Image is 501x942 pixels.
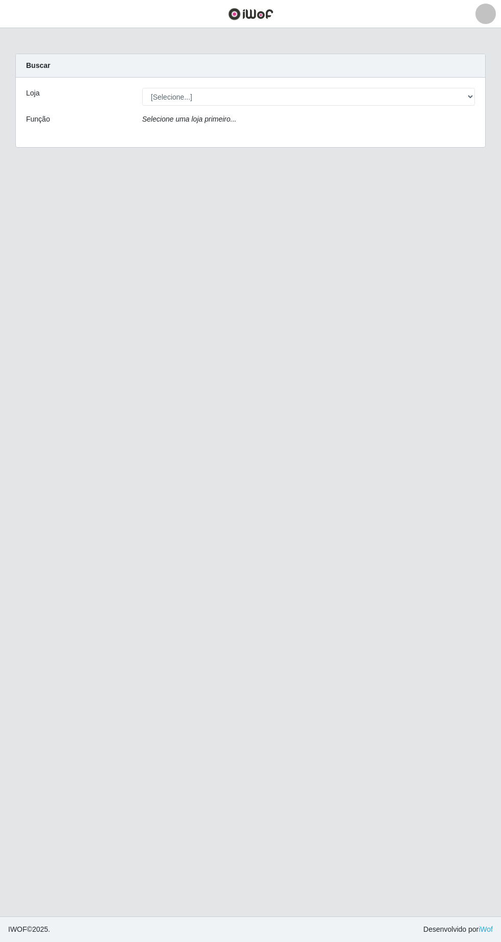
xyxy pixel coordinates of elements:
label: Função [26,114,50,125]
span: Desenvolvido por [423,924,493,935]
span: © 2025 . [8,924,50,935]
span: IWOF [8,925,27,933]
i: Selecione uma loja primeiro... [142,115,236,123]
img: CoreUI Logo [228,8,274,20]
strong: Buscar [26,61,50,69]
a: iWof [479,925,493,933]
label: Loja [26,88,39,99]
